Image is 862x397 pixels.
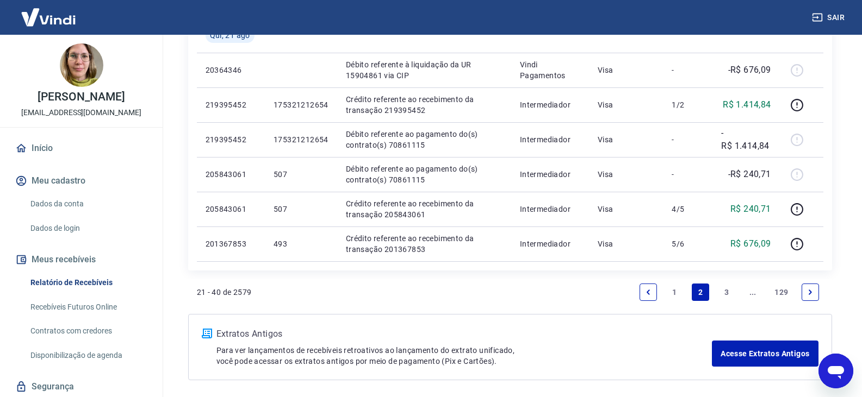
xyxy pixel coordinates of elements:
p: 201367853 [206,238,256,249]
a: Jump forward [744,283,761,301]
p: Intermediador [520,134,580,145]
a: Page 3 [718,283,735,301]
p: -R$ 240,71 [728,168,771,181]
p: Crédito referente ao recebimento da transação 201367853 [346,233,503,255]
p: 219395452 [206,99,256,110]
a: Acesse Extratos Antigos [712,341,818,367]
p: [EMAIL_ADDRESS][DOMAIN_NAME] [21,107,141,118]
p: 1/2 [672,99,704,110]
a: Recebíveis Futuros Online [26,296,150,318]
img: 87f57c15-88ce-4ef7-9099-1f0b81198928.jpeg [60,43,103,87]
p: 205843061 [206,169,256,180]
ul: Pagination [635,279,823,305]
span: Qui, 21 ago [210,30,250,41]
p: Intermediador [520,238,580,249]
a: Contratos com credores [26,320,150,342]
p: Intermediador [520,169,580,180]
a: Relatório de Recebíveis [26,272,150,294]
a: Disponibilização de agenda [26,344,150,367]
p: 5/6 [672,238,704,249]
p: Crédito referente ao recebimento da transação 205843061 [346,198,503,220]
p: 20364346 [206,65,256,75]
p: Débito referente ao pagamento do(s) contrato(s) 70861115 [346,129,503,150]
button: Sair [810,8,849,28]
a: Next page [802,283,819,301]
p: R$ 240,71 [730,203,771,216]
p: Visa [598,99,654,110]
p: - [672,65,704,75]
p: 219395452 [206,134,256,145]
button: Meu cadastro [13,169,150,193]
p: Intermediador [520,99,580,110]
img: ícone [202,329,212,338]
p: Visa [598,238,654,249]
p: Para ver lançamentos de recebíveis retroativos ao lançamento do extrato unificado, você pode aces... [216,345,712,367]
p: 493 [274,238,328,249]
p: -R$ 1.414,84 [721,127,771,153]
p: Vindi Pagamentos [520,59,580,81]
p: Débito referente à liquidação da UR 15904861 via CIP [346,59,503,81]
a: Dados de login [26,217,150,240]
p: [PERSON_NAME] [38,91,125,103]
p: R$ 676,09 [730,237,771,250]
p: Visa [598,204,654,215]
iframe: Botão para abrir a janela de mensagens [818,354,853,388]
p: 21 - 40 de 2579 [197,287,252,298]
a: Page 1 [666,283,683,301]
p: 4/5 [672,204,704,215]
p: 507 [274,169,328,180]
p: 175321212654 [274,99,328,110]
p: Crédito referente ao recebimento da transação 219395452 [346,94,503,116]
a: Page 129 [770,283,792,301]
p: R$ 1.414,84 [723,98,771,111]
p: 175321212654 [274,134,328,145]
p: Intermediador [520,204,580,215]
p: -R$ 676,09 [728,64,771,77]
p: 507 [274,204,328,215]
a: Início [13,136,150,160]
p: - [672,169,704,180]
p: Visa [598,169,654,180]
p: Extratos Antigos [216,327,712,341]
button: Meus recebíveis [13,248,150,272]
p: Visa [598,134,654,145]
a: Previous page [640,283,657,301]
a: Dados da conta [26,193,150,215]
img: Vindi [13,1,84,34]
p: Débito referente ao pagamento do(s) contrato(s) 70861115 [346,163,503,185]
a: Page 2 is your current page [692,283,709,301]
p: Visa [598,65,654,75]
p: 205843061 [206,204,256,215]
p: - [672,134,704,145]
